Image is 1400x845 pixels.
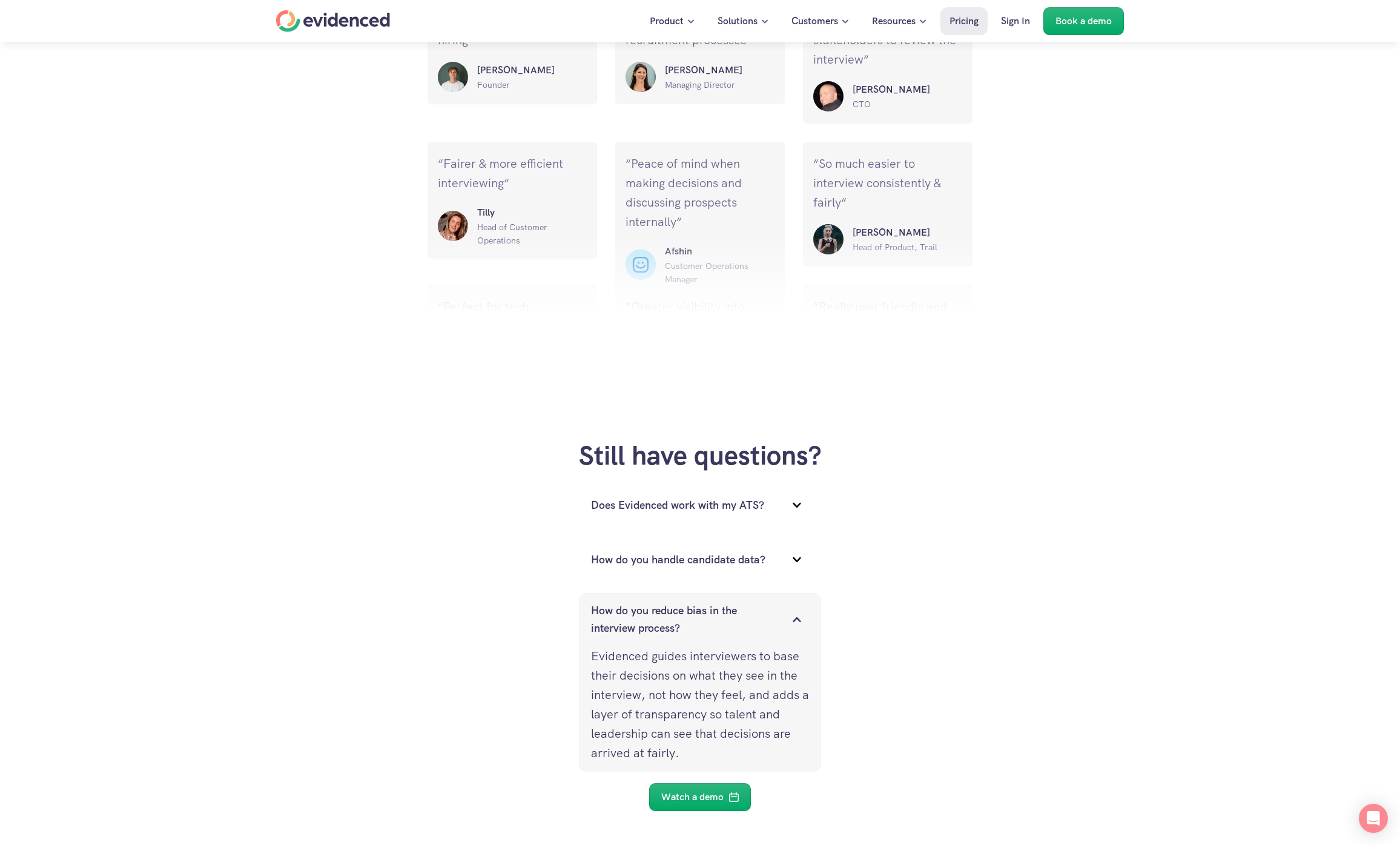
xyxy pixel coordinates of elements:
p: “Feel way more confident hiring“ [438,10,587,49]
a: Home [276,10,390,32]
a: Sign In [992,7,1039,35]
a: Pricing [940,7,988,35]
p: How do you reduce bias in the interview process? [591,601,779,637]
p: [PERSON_NAME] [665,62,774,78]
p: Resources [872,13,916,29]
p: CTO [853,97,962,110]
p: [PERSON_NAME] [853,224,962,240]
p: Watch a demo [661,789,724,805]
p: “A game changer for my recruitment processes“ [626,10,774,49]
p: “Easily allow other stakeholders to review the interview“ [813,10,962,68]
p: Tilly [477,204,587,220]
a: Watch a demo [649,783,751,811]
p: [PERSON_NAME] [477,62,587,78]
p: “Peace of mind when making decisions and discussing prospects internally“ [626,153,774,231]
p: Solutions [718,13,758,29]
img: "" [813,81,844,111]
p: Evidenced guides interviewers to base their decisions on what they see in the interview, not how ... [591,646,809,762]
p: How do you handle candidate data? [591,551,779,568]
p: Founder [477,78,587,91]
p: “Really user friendly and great experience as a recruiter“ [813,296,962,354]
p: Customers [791,13,838,29]
p: “Greater visibility into interviews across the company“ [626,296,774,354]
h2: Still have questions? [12,440,1388,472]
p: “Fairer & more efficient interviewing“ [438,153,587,192]
img: "" [438,210,468,240]
div: Open Intercom Messenger [1359,804,1388,833]
p: Head of Product, Trail [853,240,962,253]
p: Sign In [1001,13,1030,29]
p: [PERSON_NAME] [853,81,962,97]
p: “Perfect for tech interviews“ [438,296,587,335]
p: Does Evidenced work with my ATS? [591,496,779,514]
p: Customer Operations Manager [665,259,774,286]
p: Managing Director [665,78,774,91]
p: Pricing [949,13,979,29]
img: "" [626,249,656,279]
p: “So much easier to interview consistently & fairly“ [813,153,962,211]
p: Product [650,13,684,29]
img: "" [626,61,656,91]
img: "" [438,61,468,91]
p: Book a demo [1055,13,1112,29]
a: Book a demo [1043,7,1124,35]
p: Head of Customer Operations [477,220,587,247]
p: Afshin [665,243,774,259]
